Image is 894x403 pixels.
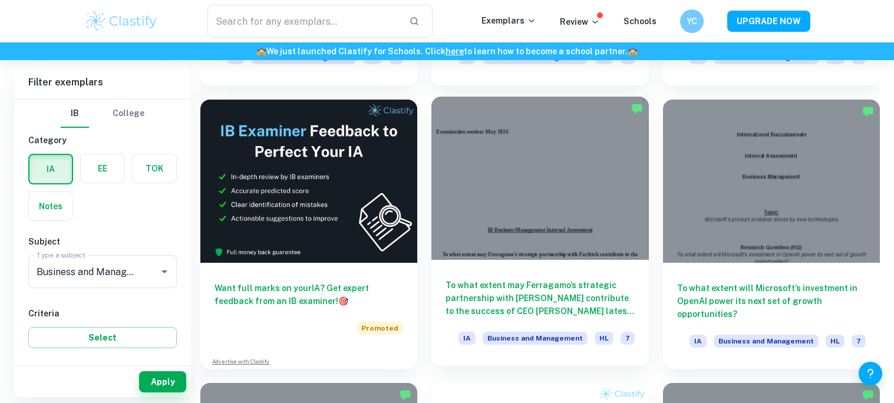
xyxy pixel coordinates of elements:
span: HL [826,335,844,348]
span: Promoted [357,322,403,335]
button: IA [29,155,72,183]
img: Marked [400,389,411,401]
h6: To what extent will Microsoft’s investment in OpenAI power its next set of growth opportunities? [677,282,866,321]
a: here [446,47,464,56]
h6: Filter exemplars [14,66,191,99]
h6: We just launched Clastify for Schools. Click to learn how to become a school partner. [2,45,892,58]
h6: YC [685,15,698,28]
span: 7 [852,335,866,348]
button: Apply [139,371,186,392]
img: Marked [862,105,874,117]
button: YC [680,9,704,33]
img: Clastify logo [84,9,159,33]
h6: Want full marks on your IA ? Get expert feedback from an IB examiner! [215,282,403,308]
button: EE [81,154,124,183]
span: Business and Management [714,335,819,348]
p: Review [560,15,600,28]
span: HL [595,332,613,345]
span: 🎯 [338,296,348,306]
button: IB [61,100,89,128]
h6: Subject [28,235,177,248]
button: Help and Feedback [859,362,882,385]
h6: Criteria [28,307,177,320]
input: Search for any exemplars... [207,5,400,38]
button: Select [28,327,177,348]
span: 7 [621,332,635,345]
button: Open [156,263,173,280]
a: Want full marks on yourIA? Get expert feedback from an IB examiner!PromotedAdvertise with Clastify [200,100,417,368]
img: Marked [631,103,643,114]
button: TOK [133,154,176,183]
a: To what extent may Ferragamo’s strategic partnership with [PERSON_NAME] contribute to the success... [431,100,648,368]
span: IA [458,332,476,345]
button: College [113,100,144,128]
h6: Category [28,134,177,147]
button: UPGRADE NOW [727,11,810,32]
span: Business and Management [483,332,588,345]
img: Thumbnail [200,100,417,262]
span: IA [690,335,707,348]
button: Notes [29,192,72,220]
img: Marked [862,389,874,401]
p: Exemplars [481,14,536,27]
label: Type a subject [37,250,85,260]
a: To what extent will Microsoft’s investment in OpenAI power its next set of growth opportunities?I... [663,100,880,368]
div: Filter type choice [61,100,144,128]
span: 🏫 [256,47,266,56]
a: Advertise with Clastify [212,358,269,366]
h6: To what extent may Ferragamo’s strategic partnership with [PERSON_NAME] contribute to the success... [446,279,634,318]
a: Schools [624,16,657,26]
span: 🏫 [628,47,638,56]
